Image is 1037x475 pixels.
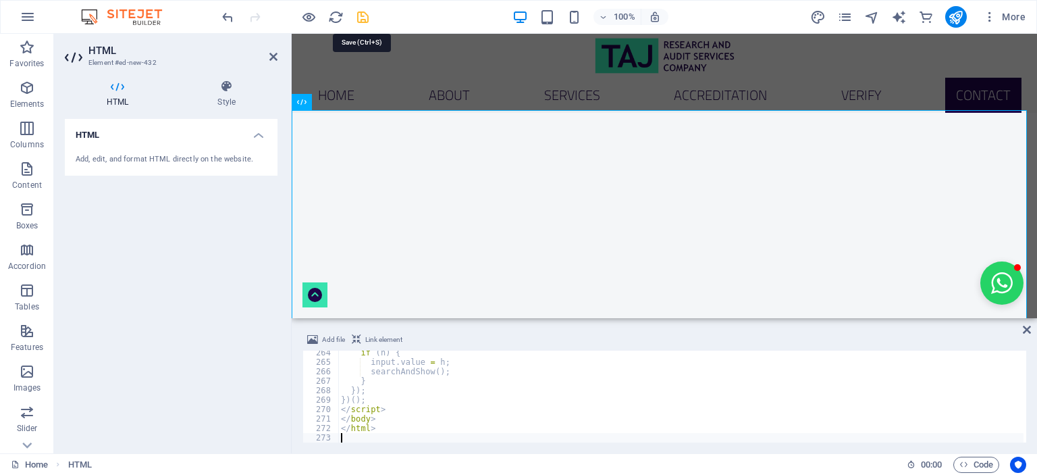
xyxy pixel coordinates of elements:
[303,424,340,433] div: 272
[10,139,44,150] p: Columns
[930,459,932,470] span: :
[907,457,942,473] h6: Session time
[17,423,38,434] p: Slider
[891,9,907,25] button: text_generator
[88,57,250,69] h3: Element #ed-new-432
[689,228,732,271] button: Open chat window
[303,395,340,405] div: 269
[16,220,38,231] p: Boxes
[219,9,236,25] button: undo
[959,457,993,473] span: Code
[65,119,277,143] h4: HTML
[76,154,267,166] div: Add, edit, and format HTML directly on the website.
[303,348,340,357] div: 264
[68,457,92,473] nav: breadcrumb
[303,433,340,443] div: 273
[978,6,1031,28] button: More
[12,180,42,191] p: Content
[945,6,967,28] button: publish
[983,10,1026,24] span: More
[68,457,92,473] span: Click to select. Double-click to edit
[176,80,277,108] h4: Style
[810,9,826,25] i: Design (Ctrl+Alt+Y)
[649,11,661,23] i: On resize automatically adjust zoom level to fit chosen device.
[948,9,963,25] i: Publish
[10,99,45,109] p: Elements
[918,9,934,25] button: commerce
[14,382,41,393] p: Images
[15,301,39,312] p: Tables
[328,9,344,25] i: Reload page
[303,357,340,367] div: 265
[327,9,344,25] button: reload
[9,58,44,69] p: Favorites
[593,9,641,25] button: 100%
[11,457,48,473] a: Click to cancel selection. Double-click to open Pages
[918,9,934,25] i: Commerce
[837,9,853,25] i: Pages (Ctrl+Alt+S)
[354,9,371,25] button: save
[78,9,179,25] img: Editor Logo
[65,80,176,108] h4: HTML
[921,457,942,473] span: 00 00
[303,376,340,386] div: 267
[365,332,402,348] span: Link element
[322,332,345,348] span: Add file
[864,9,880,25] i: Navigator
[953,457,999,473] button: Code
[1010,457,1026,473] button: Usercentrics
[303,367,340,376] div: 266
[303,386,340,395] div: 268
[837,9,853,25] button: pages
[303,414,340,424] div: 271
[11,342,43,353] p: Features
[305,332,347,348] button: Add file
[350,332,404,348] button: Link element
[220,9,236,25] i: Undo: Change HTML (Ctrl+Z)
[88,45,277,57] h2: HTML
[614,9,635,25] h6: 100%
[864,9,880,25] button: navigator
[810,9,826,25] button: design
[8,261,46,272] p: Accordion
[891,9,907,25] i: AI Writer
[303,405,340,414] div: 270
